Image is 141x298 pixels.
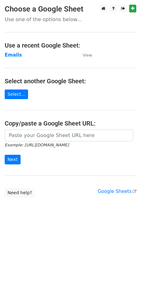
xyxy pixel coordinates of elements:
p: Use one of the options below... [5,16,136,23]
h3: Choose a Google Sheet [5,5,136,14]
a: Emails [5,52,22,58]
h4: Select another Google Sheet: [5,77,136,85]
h4: Copy/paste a Google Sheet URL: [5,120,136,127]
small: View [83,53,92,57]
input: Paste your Google Sheet URL here [5,130,133,141]
a: Need help? [5,188,35,198]
h4: Use a recent Google Sheet: [5,42,136,49]
a: Google Sheets [98,189,136,194]
a: Select... [5,89,28,99]
input: Next [5,155,21,164]
small: Example: [URL][DOMAIN_NAME] [5,143,69,147]
a: View [76,52,92,58]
